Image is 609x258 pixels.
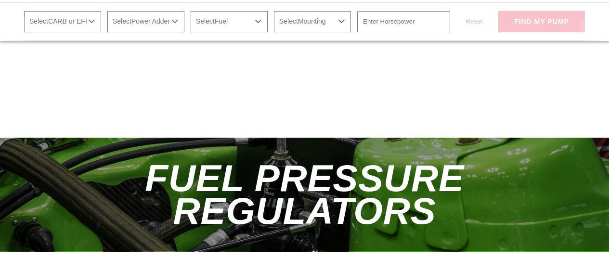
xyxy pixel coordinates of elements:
span: Fuel Pressure Regulators [145,157,464,232]
select: CARB or EFI [24,11,101,32]
select: Power Adder [107,11,184,32]
input: Enter Horsepower [357,11,450,32]
select: Fuel [191,11,268,32]
select: Mounting [274,11,351,32]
